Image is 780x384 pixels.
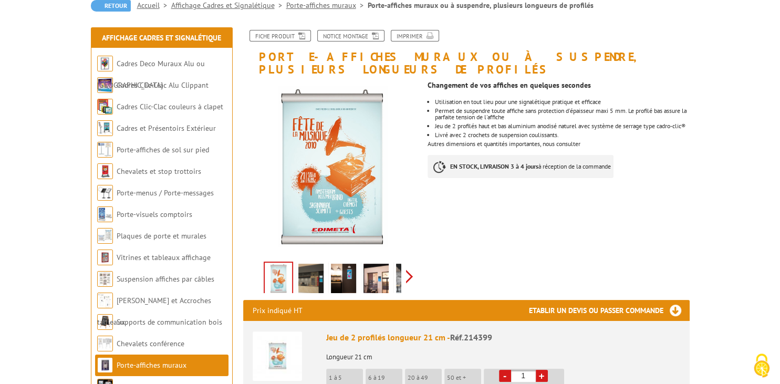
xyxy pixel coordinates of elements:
img: porte_affiches_muraux_suspendre_214399_2.jpg [363,264,389,296]
a: Cadres et Présentoirs Extérieur [117,123,216,133]
a: Porte-affiches de sol sur pied [117,145,209,154]
img: Suspension affiches par câbles [97,271,113,287]
button: Cookies (fenêtre modale) [743,348,780,384]
a: Imprimer [391,30,439,41]
li: Permet de suspendre toute affiche sans protection d'épaisseur maxi 5 mm. Le profilé bas assure la... [435,108,689,120]
a: Supports de communication bois [117,317,222,327]
p: 1 à 5 [329,374,363,381]
img: porte_affiches_214399.jpg [265,263,292,295]
a: Chevalets et stop trottoirs [117,167,201,176]
p: 50 et + [447,374,481,381]
img: Jeu de 2 profilés longueur 21 cm [253,331,302,381]
img: Plaques de porte et murales [97,228,113,244]
a: Plaques de porte et murales [117,231,206,241]
img: porte_affiches_muraux_suspendre_214399.jpg [298,264,324,296]
strong: Changement de vos affiches en quelques secondes [428,80,591,90]
div: Autres dimensions et quantités importantes, nous consulter [428,76,697,189]
img: Porte-menus / Porte-messages [97,185,113,201]
a: Suspension affiches par câbles [117,274,214,284]
img: porte_affiches_muraux_suspendre_214399_1.jpg [331,264,356,296]
a: Porte-affiches muraux [286,1,368,10]
img: Cookies (fenêtre modale) [748,352,775,379]
li: Utilisation en tout lieu pour une signalétique pratique et efficace [435,99,689,105]
img: Vitrines et tableaux affichage [97,250,113,265]
p: à réception de la commande [428,155,613,178]
img: porte_affiches_214399.jpg [243,81,420,258]
a: - [499,370,511,382]
p: Prix indiqué HT [253,300,303,321]
a: Porte-visuels comptoirs [117,210,192,219]
img: Chevalets conférence [97,336,113,351]
img: Chevalets et stop trottoirs [97,163,113,179]
img: Porte-visuels comptoirs [97,206,113,222]
a: + [536,370,548,382]
img: Cadres Clic-Clac couleurs à clapet [97,99,113,115]
p: 20 à 49 [408,374,442,381]
a: Notice Montage [317,30,384,41]
h3: Etablir un devis ou passer commande [529,300,690,321]
span: Réf.214399 [450,332,492,343]
img: Cadres et Présentoirs Extérieur [97,120,113,136]
a: Porte-affiches muraux [117,360,186,370]
a: Affichage Cadres et Signalétique [102,33,221,43]
img: porte_affiches_muraux_suspendre_214399_3.jpg [396,264,421,296]
span: Next [404,268,414,285]
p: 6 à 19 [368,374,402,381]
div: Jeu de 2 profilés longueur 21 cm - [326,331,680,344]
img: Porte-affiches muraux [97,357,113,373]
a: Chevalets conférence [117,339,184,348]
a: Vitrines et tableaux affichage [117,253,211,262]
a: Cadres Deco Muraux Alu ou [GEOGRAPHIC_DATA] [97,59,205,90]
p: Longueur 21 cm [326,346,680,361]
img: Porte-affiches de sol sur pied [97,142,113,158]
strong: EN STOCK, LIVRAISON 3 à 4 jours [450,162,538,170]
h1: Porte-affiches muraux ou à suspendre, plusieurs longueurs de profilés [235,30,698,76]
a: Affichage Cadres et Signalétique [171,1,286,10]
img: Cadres Deco Muraux Alu ou Bois [97,56,113,71]
p: Livré avec 2 crochets de suspension coulissants. [435,132,689,138]
img: Cimaises et Accroches tableaux [97,293,113,308]
a: [PERSON_NAME] et Accroches tableaux [97,296,211,327]
a: Accueil [137,1,171,10]
a: Fiche produit [249,30,311,41]
li: Jeu de 2 profilés haut et bas aluminium anodisé naturel avec système de serrage type cadro-clic® [435,123,689,129]
a: Porte-menus / Porte-messages [117,188,214,198]
a: Cadres Clic-Clac couleurs à clapet [117,102,223,111]
a: Cadres Clic-Clac Alu Clippant [117,80,209,90]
